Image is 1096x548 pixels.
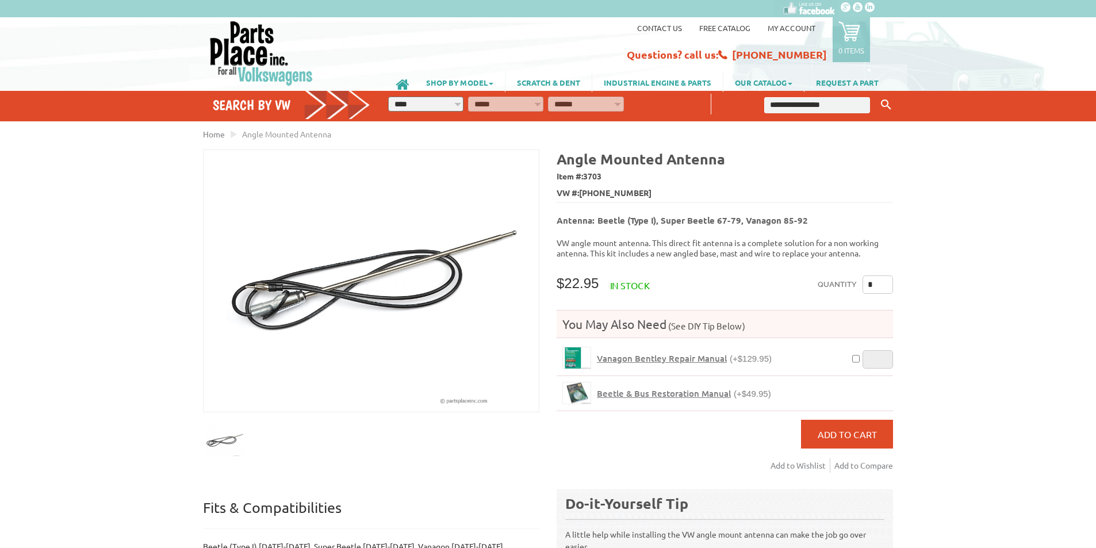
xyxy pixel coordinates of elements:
[565,494,688,512] b: Do-it-Yourself Tip
[505,72,592,92] a: SCRATCH & DENT
[804,72,890,92] a: REQUEST A PART
[723,72,804,92] a: OUR CATALOG
[768,23,815,33] a: My Account
[557,185,893,202] span: VW #:
[818,275,857,294] label: Quantity
[877,95,895,114] button: Keyword Search
[563,347,591,369] img: Vanagon Bentley Repair Manual
[204,150,539,412] img: Angle Mounted Antenna
[838,45,864,55] p: 0 items
[562,382,591,404] a: Beetle & Bus Restoration Manual
[203,419,246,462] img: Angle Mounted Antenna
[203,499,539,529] p: Fits & Compatibilities
[557,237,893,258] p: VW angle mount antenna. This direct fit antenna is a complete solution for a non working antenna....
[818,428,877,440] span: Add to Cart
[557,168,893,185] span: Item #:
[415,72,505,92] a: SHOP BY MODEL
[557,275,599,291] span: $22.95
[557,214,808,226] b: Antenna: Beetle (Type I), Super Beetle 67-79, Vanagon 85-92
[213,97,370,113] h4: Search by VW
[597,388,731,399] span: Beetle & Bus Restoration Manual
[734,389,771,398] span: (+$49.95)
[637,23,682,33] a: Contact us
[801,420,893,449] button: Add to Cart
[557,150,725,168] b: Angle Mounted Antenna
[563,382,591,404] img: Beetle & Bus Restoration Manual
[597,352,727,364] span: Vanagon Bentley Repair Manual
[834,458,893,473] a: Add to Compare
[583,171,601,181] span: 3703
[579,187,652,199] span: [PHONE_NUMBER]
[562,347,591,369] a: Vanagon Bentley Repair Manual
[771,458,830,473] a: Add to Wishlist
[699,23,750,33] a: Free Catalog
[203,129,225,139] a: Home
[833,17,870,62] a: 0 items
[730,354,772,363] span: (+$129.95)
[209,20,314,86] img: Parts Place Inc!
[557,316,893,332] h4: You May Also Need
[610,279,650,291] span: In stock
[592,72,723,92] a: INDUSTRIAL ENGINE & PARTS
[242,129,331,139] span: Angle Mounted Antenna
[597,353,772,364] a: Vanagon Bentley Repair Manual(+$129.95)
[666,320,745,331] span: (See DIY Tip Below)
[597,388,771,399] a: Beetle & Bus Restoration Manual(+$49.95)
